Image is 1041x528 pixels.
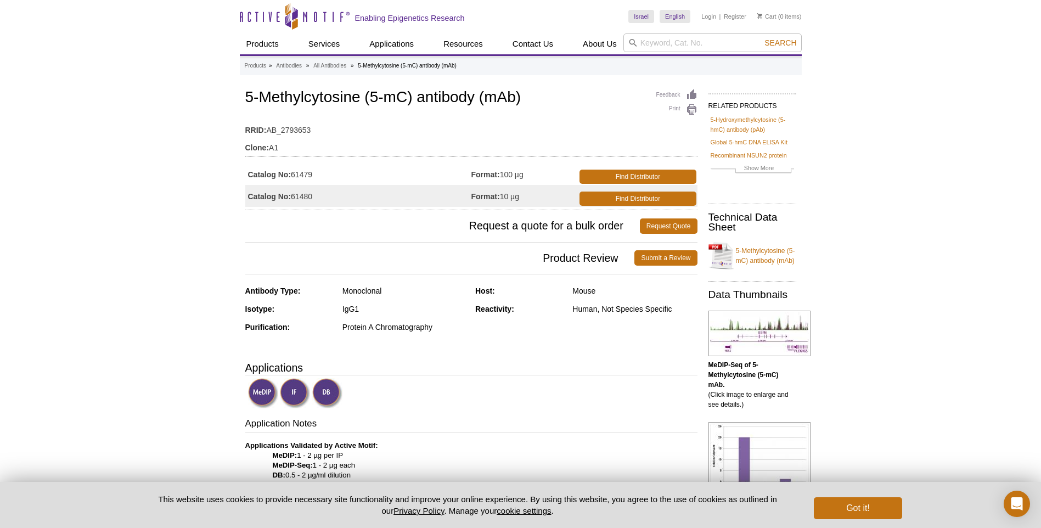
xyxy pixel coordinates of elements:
[245,89,697,108] h1: 5-Methylcytosine (5-mC) antibody (mAb)
[757,13,776,20] a: Cart
[248,378,278,408] img: Methyl-DNA Immunoprecipitation Validated
[245,163,471,185] td: 61479
[711,115,794,134] a: 5-Hydroxymethylcytosine (5-hmC) antibody (pAb)
[245,61,266,71] a: Products
[276,61,302,71] a: Antibodies
[273,451,297,459] strong: MeDIP:
[245,417,697,432] h3: Application Notes
[724,13,746,20] a: Register
[245,441,697,510] p: 1 - 2 µg per IP 1 - 2 µg each 0.5 - 2 µg/ml dilution In MeDIP, the DNA must be denatured when usi...
[708,361,779,389] b: MeDIP-Seq of 5-Methylcytosine (5-mC) mAb.
[660,10,690,23] a: English
[306,63,310,69] li: »
[245,136,697,154] td: A1
[355,13,465,23] h2: Enabling Epigenetics Research
[711,163,794,176] a: Show More
[245,143,269,153] strong: Clone:
[248,170,291,179] strong: Catalog No:
[708,422,811,490] img: 5-Methylcytosine (5-mC) antibody (mAb) tested by MeDIP analysis.
[572,286,697,296] div: Mouse
[245,323,290,332] strong: Purification:
[761,38,800,48] button: Search
[139,493,796,516] p: This website uses cookies to provide necessary site functionality and improve your online experie...
[342,304,467,314] div: IgG1
[437,33,489,54] a: Resources
[269,63,272,69] li: »
[656,104,697,116] a: Print
[757,10,802,23] li: (0 items)
[497,506,551,515] button: cookie settings
[475,287,495,295] strong: Host:
[245,185,471,207] td: 61480
[757,13,762,19] img: Your Cart
[358,63,457,69] li: 5-Methylcytosine (5-mC) antibody (mAb)
[245,287,301,295] strong: Antibody Type:
[764,38,796,47] span: Search
[708,311,811,356] img: 5-Methylcytosine (5-mC) antibody (mAb) tested by MeDIP-Seq analysis.
[708,239,796,272] a: 5-Methylcytosine (5-mC) antibody (mAb)
[701,13,716,20] a: Login
[506,33,560,54] a: Contact Us
[623,33,802,52] input: Keyword, Cat. No.
[634,250,697,266] a: Submit a Review
[579,192,696,206] a: Find Distributor
[708,212,796,232] h2: Technical Data Sheet
[302,33,347,54] a: Services
[248,192,291,201] strong: Catalog No:
[471,170,500,179] strong: Format:
[351,63,354,69] li: »
[471,185,578,207] td: 10 µg
[572,304,697,314] div: Human, Not Species Specific
[471,163,578,185] td: 100 µg
[576,33,623,54] a: About Us
[393,506,444,515] a: Privacy Policy
[245,305,275,313] strong: Isotype:
[245,360,697,376] h3: Applications
[711,150,787,160] a: Recombinant NSUN2 protein
[471,192,500,201] strong: Format:
[579,170,696,184] a: Find Distributor
[342,286,467,296] div: Monoclonal
[719,10,721,23] li: |
[245,125,267,135] strong: RRID:
[280,378,310,408] img: Immunofluorescence Validated
[708,290,796,300] h2: Data Thumbnails
[240,33,285,54] a: Products
[708,93,796,113] h2: RELATED PRODUCTS
[273,471,285,479] strong: DB:
[475,305,514,313] strong: Reactivity:
[342,322,467,332] div: Protein A Chromatography
[628,10,654,23] a: Israel
[814,497,902,519] button: Got it!
[273,461,313,469] strong: MeDIP-Seq:
[640,218,697,234] a: Request Quote
[656,89,697,101] a: Feedback
[708,360,796,409] p: (Click image to enlarge and see details.)
[363,33,420,54] a: Applications
[711,137,787,147] a: Global 5-hmC DNA ELISA Kit
[312,378,342,408] img: Dot Blot Validated
[1004,491,1030,517] div: Open Intercom Messenger
[245,250,635,266] span: Product Review
[245,441,378,450] b: Applications Validated by Active Motif:
[313,61,346,71] a: All Antibodies
[245,218,640,234] span: Request a quote for a bulk order
[245,119,697,136] td: AB_2793653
